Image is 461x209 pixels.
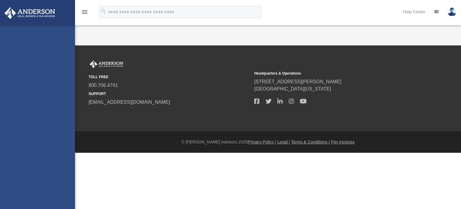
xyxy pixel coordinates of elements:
small: Headquarters & Operations [254,71,416,76]
a: Pay Invoices [331,140,354,144]
a: Privacy Policy | [248,140,276,144]
small: SUPPORT [89,91,250,97]
div: © [PERSON_NAME] Advisors 2025 [75,139,461,145]
a: Legal | [277,140,290,144]
small: TOLL FREE [89,74,250,80]
a: menu [81,11,88,16]
a: [GEOGRAPHIC_DATA][US_STATE] [254,86,331,91]
a: Terms & Conditions | [291,140,330,144]
a: [EMAIL_ADDRESS][DOMAIN_NAME] [89,100,170,105]
a: 800.706.4741 [89,83,118,88]
img: Anderson Advisors Platinum Portal [89,60,125,68]
img: User Pic [447,8,456,16]
a: [STREET_ADDRESS][PERSON_NAME] [254,79,341,84]
i: menu [81,8,88,16]
i: search [100,8,107,15]
img: Anderson Advisors Platinum Portal [3,7,57,19]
